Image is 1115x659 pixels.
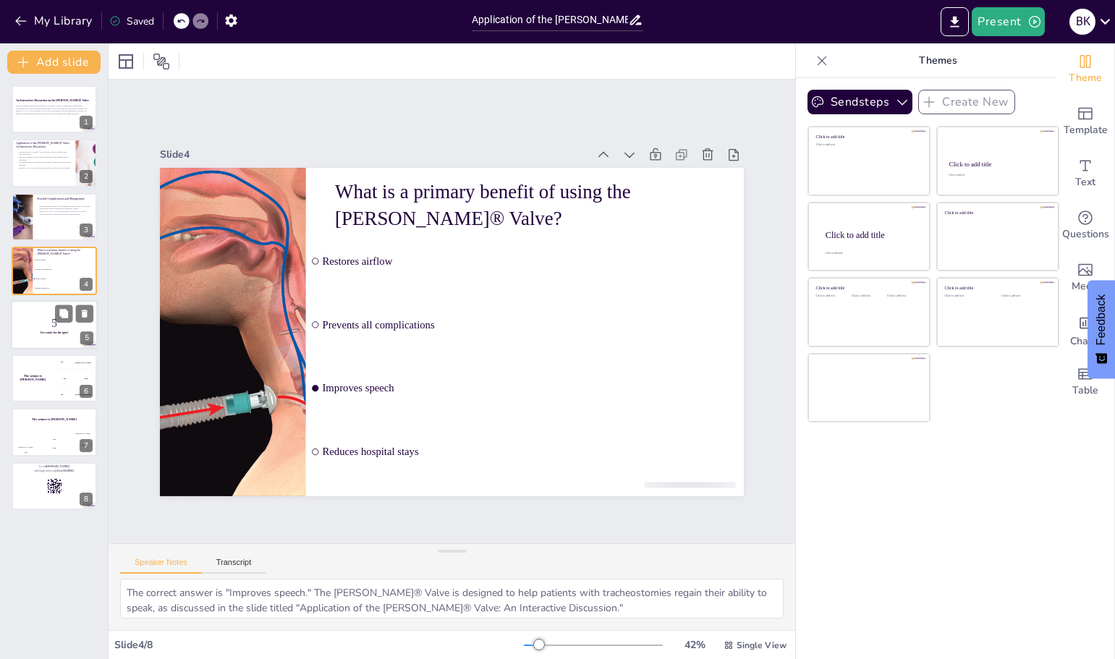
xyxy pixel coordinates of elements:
[294,415,705,514] span: Reduces hospital stays
[918,90,1015,114] button: Create New
[17,161,72,166] p: Troubleshooting is essential for addressing common issues like back pressure.
[80,224,93,237] div: 3
[11,300,98,349] div: 5
[12,247,97,294] div: 4
[972,7,1044,36] button: Present
[16,105,93,116] p: This presentation explores the [PERSON_NAME]® Valve, its indications, applications, contraindicat...
[1056,43,1114,95] div: Change the overall theme
[80,116,93,129] div: 1
[12,193,97,241] div: 3
[12,408,97,456] div: 7
[1069,9,1095,35] div: b k
[69,433,97,435] div: [PERSON_NAME]
[1069,7,1095,36] button: b k
[35,260,96,261] span: Restores airflow
[308,353,718,451] span: Improves speech
[55,305,72,322] button: Duplicate Slide
[16,99,89,102] strong: An Interactive Discussion on the [PERSON_NAME]® Valve
[12,448,40,456] div: 100
[1001,294,1047,298] div: Click to add text
[114,50,137,73] div: Layout
[114,638,524,652] div: Slide 4 / 8
[37,213,93,216] p: Early intervention can prevent serious complications.
[816,286,920,291] div: Click to add title
[35,287,96,289] span: Reduces hospital stays
[472,9,628,30] input: Insert title
[202,558,266,574] button: Transcript
[37,248,93,256] p: What is a primary benefit of using the [PERSON_NAME]® Valve?
[1056,200,1114,252] div: Get real-time input from your audience
[35,269,96,271] span: Prevents all complications
[12,462,97,510] div: 8
[120,558,202,574] button: Speaker Notes
[11,9,98,33] button: My Library
[816,143,920,147] div: Click to add text
[37,208,93,211] p: Monitoring airflow and pressure changes is crucial.
[46,465,69,468] strong: [DOMAIN_NAME]
[852,294,884,298] div: Click to add text
[677,638,712,652] div: 42 %
[945,294,991,298] div: Click to add text
[949,161,1046,168] div: Click to add title
[54,370,97,386] div: 200
[737,639,787,651] span: Single View
[37,210,93,213] p: [MEDICAL_DATA] on complications is necessary for safety.
[12,446,40,448] div: [PERSON_NAME]
[84,378,88,380] div: Jaap
[69,435,97,456] div: 300
[17,166,72,169] p: [MEDICAL_DATA] and reassurance are key after valve placement.
[17,156,72,161] p: The valve requires proper patient assessment and management of secretions.
[826,229,918,239] div: Click to add title
[334,229,745,328] span: Restores airflow
[12,139,97,187] div: 2
[945,210,1048,215] div: Click to add title
[1088,280,1115,378] button: Feedback - Show survey
[1056,148,1114,200] div: Add text boxes
[15,315,93,331] p: 5
[41,441,69,456] div: 200
[40,331,68,333] strong: Get ready for the quiz!
[120,579,784,618] textarea: The correct answer is "Improves speech." The [PERSON_NAME]® Valve is designed to help patients wi...
[54,387,97,403] div: 300
[109,14,154,28] div: Saved
[945,286,1048,291] div: Click to add title
[80,278,93,291] div: 4
[1070,333,1101,349] span: Charts
[1056,304,1114,356] div: Add charts and graphs
[41,438,69,441] div: Jaap
[35,278,96,279] span: Improves speech
[826,252,917,255] div: Click to add body
[1056,356,1114,408] div: Add a table
[354,156,737,289] p: What is a primary benefit of using the [PERSON_NAME]® Valve?
[76,305,93,322] button: Delete Slide
[949,174,1045,177] div: Click to add text
[941,7,969,36] button: Export to PowerPoint
[17,150,72,155] p: The [PERSON_NAME]® Valve is used to restore airflow and improve speech.
[807,90,912,114] button: Sendsteps
[75,394,90,396] div: [PERSON_NAME]
[1075,174,1095,190] span: Text
[198,90,619,192] div: Slide 4
[12,418,97,422] h4: The winner is [PERSON_NAME]
[1069,70,1102,86] span: Theme
[16,464,93,469] p: Go to
[1064,122,1108,138] span: Template
[1072,383,1098,399] span: Table
[16,469,93,473] p: and login with code
[887,294,920,298] div: Click to add text
[80,493,93,506] div: 8
[80,385,93,398] div: 6
[153,53,170,70] span: Position
[1095,294,1108,345] span: Feedback
[1062,226,1109,242] span: Questions
[80,331,93,344] div: 5
[16,140,72,148] p: Application of the [PERSON_NAME]® Valve: An Interactive Discussion
[12,375,54,382] h4: The winner is [PERSON_NAME]
[12,354,97,402] div: 6
[80,170,93,183] div: 2
[1056,95,1114,148] div: Add ready made slides
[37,197,93,201] p: Possible Complications and Management
[12,85,97,133] div: 1
[80,439,93,452] div: 7
[816,135,920,140] div: Click to add title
